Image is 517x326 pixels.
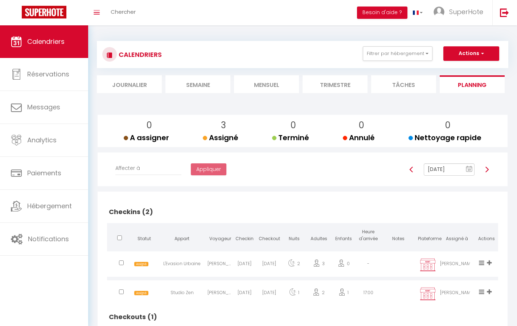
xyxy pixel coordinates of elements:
[107,201,498,223] h2: Checkins (2)
[363,46,432,61] button: Filtrer par hébergement
[409,133,481,143] span: Nettoyage rapide
[257,253,282,277] div: [DATE]
[356,223,381,250] th: Heure d'arrivée
[357,7,407,19] button: Besoin d'aide ?
[272,133,309,143] span: Terminé
[232,253,257,277] div: [DATE]
[175,235,189,242] span: Appart
[439,282,475,306] div: [PERSON_NAME]
[257,223,282,250] th: Checkout
[424,163,475,176] input: Select Date
[27,37,65,46] span: Calendriers
[134,262,148,267] span: Assigné
[439,253,475,277] div: [PERSON_NAME]
[419,258,437,272] img: rent.png
[208,282,232,306] div: [PERSON_NAME]
[356,253,381,277] div: -
[468,168,471,171] text: 10
[208,223,232,250] th: Voyageur
[203,133,238,143] span: Assigné
[156,253,207,277] div: L'Evasion Urbaine
[165,75,230,93] li: Semaine
[124,133,169,143] span: A assigner
[27,103,60,112] span: Messages
[232,282,257,306] div: [DATE]
[409,167,414,172] img: arrow-left3.svg
[440,75,505,93] li: Planning
[371,75,436,93] li: Tâches
[27,135,57,145] span: Analytics
[443,46,499,61] button: Actions
[439,223,475,250] th: Assigné à
[117,46,162,63] h3: CALENDRIERS
[97,75,162,93] li: Journalier
[28,234,69,243] span: Notifications
[484,167,490,172] img: arrow-right3.svg
[282,223,306,250] th: Nuits
[156,282,207,306] div: Studio Zen
[130,118,169,132] p: 0
[134,291,148,296] span: Assigné
[27,201,72,210] span: Hébergement
[257,282,282,306] div: [DATE]
[208,253,232,277] div: [PERSON_NAME]
[191,163,226,176] button: Appliquer
[434,7,444,17] img: ...
[307,282,331,306] div: 2
[331,282,356,306] div: 1
[414,118,481,132] p: 0
[349,118,375,132] p: 0
[209,118,238,132] p: 3
[419,287,437,301] img: rent.png
[307,223,331,250] th: Adultes
[449,7,483,16] span: SuperHote
[381,223,416,250] th: Notes
[111,8,136,16] span: Chercher
[22,6,66,18] img: Super Booking
[331,223,356,250] th: Enfants
[307,253,331,277] div: 3
[500,8,509,17] img: logout
[27,70,69,79] span: Réservations
[278,118,309,132] p: 0
[475,223,498,250] th: Actions
[27,168,61,177] span: Paiements
[331,253,356,277] div: 0
[416,223,440,250] th: Plateforme
[303,75,368,93] li: Trimestre
[343,133,375,143] span: Annulé
[6,3,28,25] button: Ouvrir le widget de chat LiveChat
[282,282,306,306] div: 1
[234,75,299,93] li: Mensuel
[232,223,257,250] th: Checkin
[282,253,306,277] div: 2
[138,235,151,242] span: Statut
[356,282,381,306] div: 17:00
